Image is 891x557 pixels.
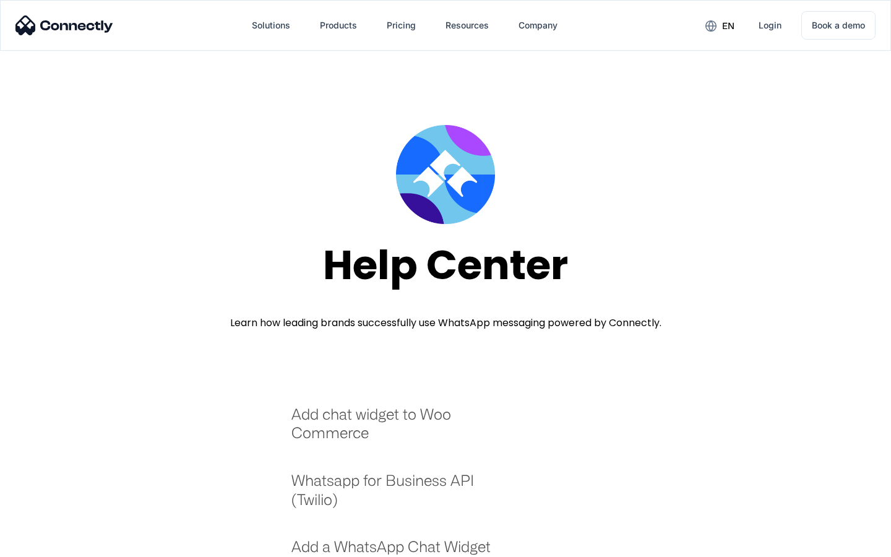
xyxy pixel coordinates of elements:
[230,316,661,330] div: Learn how leading brands successfully use WhatsApp messaging powered by Connectly.
[25,535,74,553] ul: Language list
[387,17,416,34] div: Pricing
[291,405,507,455] a: Add chat widget to Woo Commerce
[722,17,734,35] div: en
[445,17,489,34] div: Resources
[291,471,507,521] a: Whatsapp for Business API (Twilio)
[801,11,876,40] a: Book a demo
[252,17,290,34] div: Solutions
[15,15,113,35] img: Connectly Logo
[519,17,557,34] div: Company
[320,17,357,34] div: Products
[759,17,781,34] div: Login
[377,11,426,40] a: Pricing
[749,11,791,40] a: Login
[323,243,568,288] div: Help Center
[12,535,74,553] aside: Language selected: English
